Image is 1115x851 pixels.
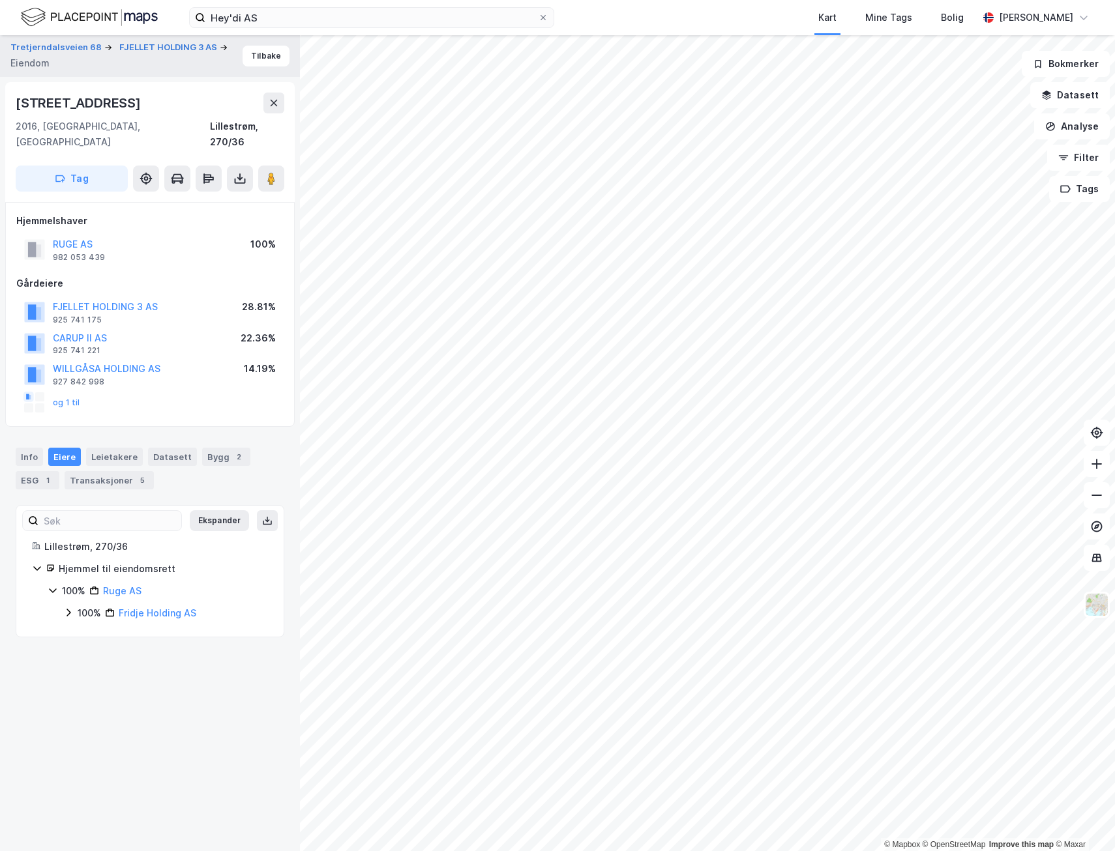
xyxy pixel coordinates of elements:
[923,840,986,849] a: OpenStreetMap
[65,471,154,489] div: Transaksjoner
[62,583,85,599] div: 100%
[16,471,59,489] div: ESG
[884,840,920,849] a: Mapbox
[989,840,1054,849] a: Improve this map
[10,41,104,54] button: Tretjerndalsveien 68
[53,345,100,356] div: 925 741 221
[48,448,81,466] div: Eiere
[16,448,43,466] div: Info
[818,10,837,25] div: Kart
[16,119,210,150] div: 2016, [GEOGRAPHIC_DATA], [GEOGRAPHIC_DATA]
[53,315,102,325] div: 925 741 175
[21,6,158,29] img: logo.f888ab2527a4732fd821a326f86c7f29.svg
[232,450,245,463] div: 2
[16,213,284,229] div: Hjemmelshaver
[86,448,143,466] div: Leietakere
[136,474,149,487] div: 5
[41,474,54,487] div: 1
[78,605,101,621] div: 100%
[16,93,143,113] div: [STREET_ADDRESS]
[1030,82,1110,108] button: Datasett
[1084,592,1109,617] img: Z
[119,41,220,54] button: FJELLET HOLDING 3 AS
[244,361,276,377] div: 14.19%
[1050,788,1115,851] iframe: Chat Widget
[44,539,268,555] div: Lillestrøm, 270/36
[941,10,964,25] div: Bolig
[999,10,1073,25] div: [PERSON_NAME]
[119,607,196,618] a: Fridje Holding AS
[243,46,290,66] button: Tilbake
[865,10,912,25] div: Mine Tags
[1047,145,1110,171] button: Filter
[59,561,268,577] div: Hjemmel til eiendomsrett
[205,8,538,27] input: Søk på adresse, matrikkel, gårdeiere, leietakere eller personer
[202,448,250,466] div: Bygg
[1034,113,1110,139] button: Analyse
[1049,176,1110,202] button: Tags
[1022,51,1110,77] button: Bokmerker
[103,585,141,596] a: Ruge AS
[210,119,284,150] div: Lillestrøm, 270/36
[53,377,104,387] div: 927 842 998
[38,511,181,530] input: Søk
[250,237,276,252] div: 100%
[190,510,249,531] button: Ekspander
[242,299,276,315] div: 28.81%
[53,252,105,263] div: 982 053 439
[148,448,197,466] div: Datasett
[241,330,276,346] div: 22.36%
[10,55,50,71] div: Eiendom
[16,166,128,192] button: Tag
[16,276,284,291] div: Gårdeiere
